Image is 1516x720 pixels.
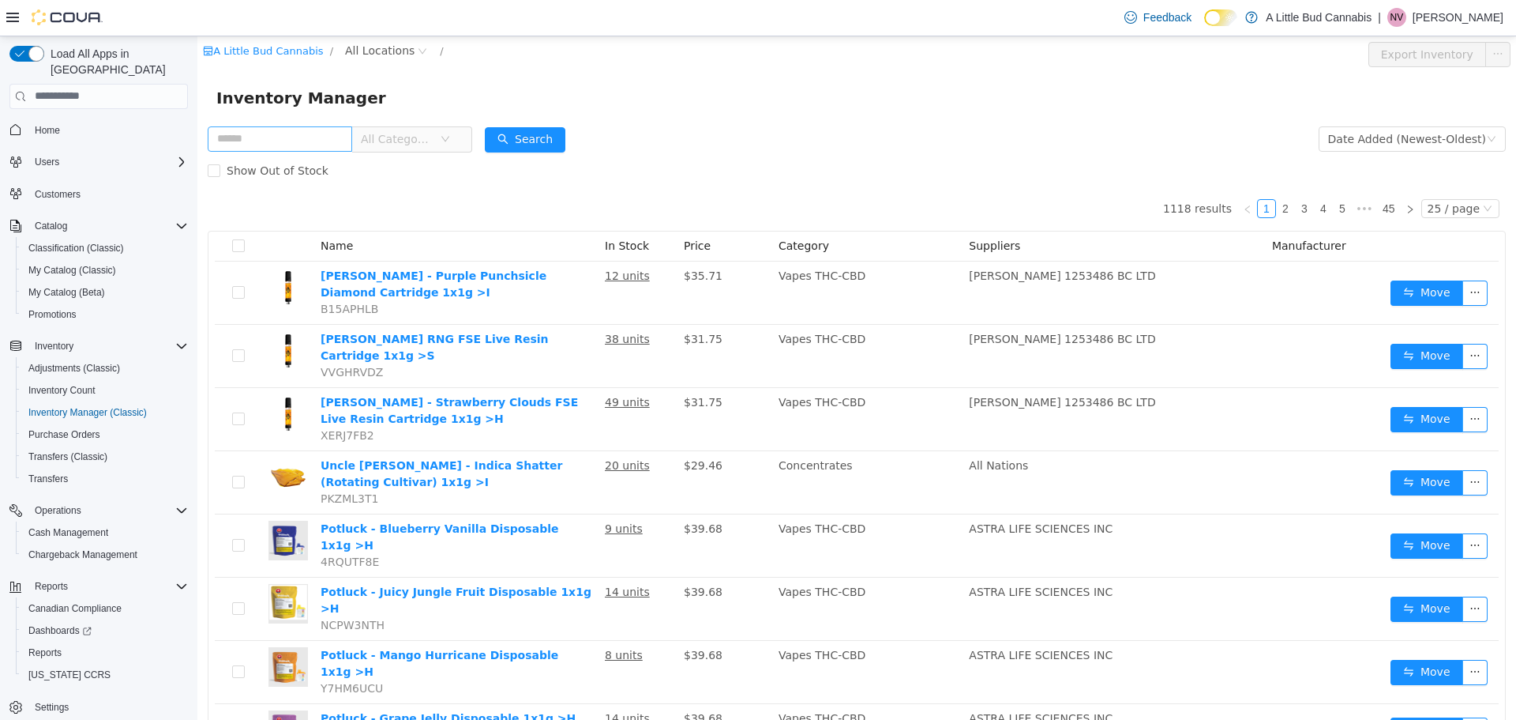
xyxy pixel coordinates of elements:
[22,545,188,564] span: Chargeback Management
[123,360,381,389] a: [PERSON_NAME] - Strawberry Clouds FSE Live Resin Cartridge 1x1g >H
[22,381,102,400] a: Inventory Count
[407,549,452,562] u: 14 units
[16,357,194,379] button: Adjustments (Classic)
[22,523,188,542] span: Cash Management
[22,643,68,662] a: Reports
[71,484,111,524] img: Potluck - Blueberry Vanilla Disposable 1x1g >H hero shot
[1098,164,1116,181] a: 3
[16,237,194,259] button: Classification (Classic)
[1265,624,1290,649] button: icon: ellipsis
[22,425,188,444] span: Purchase Orders
[16,544,194,566] button: Chargeback Management
[35,340,73,352] span: Inventory
[123,676,378,688] a: Potluck - Grape Jelly Disposable 1x1g >H
[486,486,525,499] span: $39.68
[28,217,73,236] button: Catalog
[28,428,100,441] span: Purchase Orders
[486,296,525,309] span: $31.75
[123,203,156,216] span: Name
[407,203,452,216] span: In Stock
[1135,163,1154,182] li: 5
[771,203,823,216] span: Suppliers
[71,358,111,398] img: Dymond - Strawberry Clouds FSE Live Resin Cartridge 1x1g >H hero shot
[28,548,137,561] span: Chargeback Management
[1265,244,1290,270] button: icon: ellipsis
[407,233,452,246] u: 12 units
[1116,163,1135,182] li: 4
[243,98,253,109] i: icon: down
[1154,163,1180,182] li: Next 5 Pages
[28,646,62,659] span: Reports
[28,286,105,299] span: My Catalog (Beta)
[16,664,194,686] button: [US_STATE] CCRS
[1378,8,1381,27] p: |
[1098,163,1116,182] li: 3
[407,676,452,688] u: 14 units
[771,360,958,372] span: [PERSON_NAME] 1253486 BC LTD
[6,9,16,20] i: icon: shop
[35,580,68,593] span: Reports
[123,330,186,342] span: VVGHRVDZ
[123,456,181,469] span: PKZML3T1
[407,360,452,372] u: 49 units
[22,403,188,422] span: Inventory Manager (Classic)
[28,185,87,204] a: Customers
[3,499,194,522] button: Operations
[123,549,394,579] a: Potluck - Juicy Jungle Fruit Disposable 1x1g >H
[407,486,445,499] u: 9 units
[16,401,194,424] button: Inventory Manager (Classic)
[28,153,66,172] button: Users
[575,541,765,605] td: Vapes THC-CBD
[19,49,198,74] span: Inventory Manager
[35,504,81,517] span: Operations
[771,676,915,688] span: ASTRA LIFE SCIENCES INC
[35,156,59,168] span: Users
[28,264,116,277] span: My Catalog (Classic)
[28,120,188,140] span: Home
[22,643,188,662] span: Reports
[22,403,153,422] a: Inventory Manager (Classic)
[1193,624,1266,649] button: icon: swapMove
[123,233,349,262] a: [PERSON_NAME] - Purple Punchsicle Diamond Cartridge 1x1g >I
[1285,168,1295,179] i: icon: down
[1289,98,1299,109] i: icon: down
[16,522,194,544] button: Cash Management
[22,469,188,488] span: Transfers
[28,337,188,356] span: Inventory
[28,337,80,356] button: Inventory
[22,599,128,618] a: Canadian Compliance
[771,549,915,562] span: ASTRA LIFE SCIENCES INC
[28,602,122,615] span: Canadian Compliance
[28,184,188,204] span: Customers
[22,283,111,302] a: My Catalog (Beta)
[575,288,765,352] td: Vapes THC-CBD
[3,183,194,205] button: Customers
[22,599,188,618] span: Canadian Compliance
[35,220,67,232] span: Catalog
[22,359,126,378] a: Adjustments (Classic)
[16,424,194,446] button: Purchase Orders
[28,121,66,140] a: Home
[28,217,188,236] span: Catalog
[486,360,525,372] span: $31.75
[1193,434,1266,459] button: icon: swapMove
[1265,560,1290,586] button: icon: ellipsis
[575,225,765,288] td: Vapes THC-CBD
[22,305,83,324] a: Promotions
[35,701,69,714] span: Settings
[1193,681,1266,707] button: icon: swapMove
[71,611,111,650] img: Potluck - Mango Hurricane Disposable 1x1g >H hero shot
[44,46,188,77] span: Load All Apps in [GEOGRAPHIC_DATA]
[23,128,137,141] span: Show Out of Stock
[71,232,111,271] img: Dymond - Purple Punchsicle Diamond Cartridge 1x1g >I hero shot
[123,266,181,279] span: B15APHLB
[163,95,235,111] span: All Categories
[1075,203,1149,216] span: Manufacturer
[16,303,194,326] button: Promotions
[22,425,107,444] a: Purchase Orders
[71,421,111,461] img: Uncle Bob - Indica Shatter (Rotating Cultivar) 1x1g >I hero shot
[123,423,365,452] a: Uncle [PERSON_NAME] - Indica Shatter (Rotating Cultivar) 1x1g >I
[1193,307,1266,333] button: icon: swapMove
[1265,497,1290,522] button: icon: ellipsis
[22,621,98,640] a: Dashboards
